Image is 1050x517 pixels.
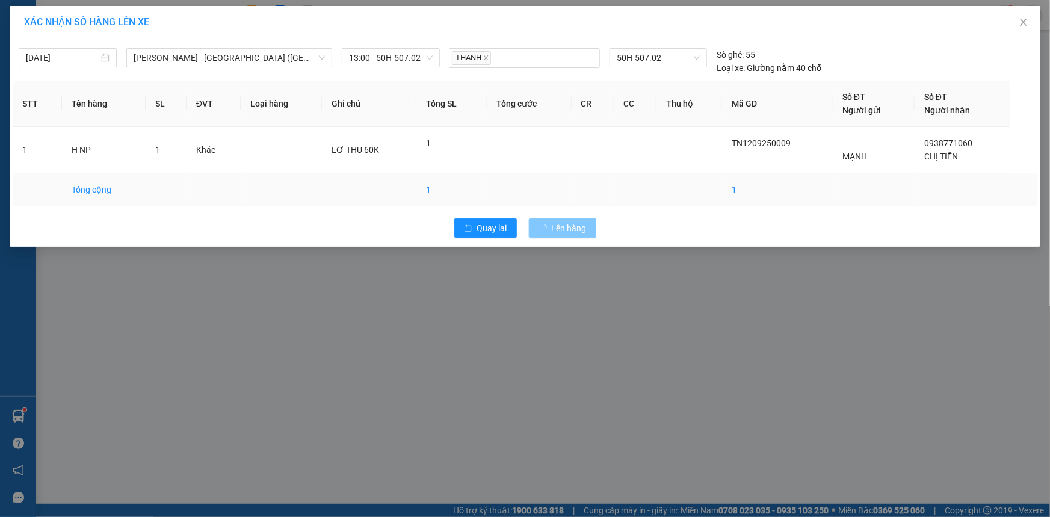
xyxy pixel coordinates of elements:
[62,173,146,206] td: Tổng cộng
[924,92,947,102] span: Số ĐT
[924,105,970,115] span: Người nhận
[13,127,62,173] td: 1
[241,81,321,127] th: Loại hàng
[332,145,379,155] span: LƠ THU 60K
[322,81,416,127] th: Ghi chú
[614,81,656,127] th: CC
[1019,17,1028,27] span: close
[539,224,552,232] span: loading
[426,138,431,148] span: 1
[62,81,146,127] th: Tên hàng
[717,48,744,61] span: Số ghế:
[529,218,596,238] button: Lên hàng
[842,152,867,161] span: MẠNH
[477,221,507,235] span: Quay lại
[722,81,833,127] th: Mã GD
[722,173,833,206] td: 1
[454,218,517,238] button: rollbackQuay lại
[134,49,325,67] span: Hồ Chí Minh - Tân Châu (Giường)
[552,221,587,235] span: Lên hàng
[155,145,160,155] span: 1
[318,54,326,61] span: down
[13,81,62,127] th: STT
[717,61,745,75] span: Loại xe:
[842,92,865,102] span: Số ĐT
[416,173,487,206] td: 1
[187,81,241,127] th: ĐVT
[464,224,472,234] span: rollback
[487,81,571,127] th: Tổng cước
[146,81,187,127] th: SL
[924,152,958,161] span: CHỊ TIỀN
[416,81,487,127] th: Tổng SL
[62,127,146,173] td: H NP
[572,81,614,127] th: CR
[717,48,755,61] div: 55
[483,55,489,61] span: close
[349,49,433,67] span: 13:00 - 50H-507.02
[1007,6,1040,40] button: Close
[617,49,700,67] span: 50H-507.02
[656,81,722,127] th: Thu hộ
[842,105,881,115] span: Người gửi
[452,51,491,65] span: THANH
[732,138,791,148] span: TN1209250009
[924,138,972,148] span: 0938771060
[717,61,821,75] div: Giường nằm 40 chỗ
[187,127,241,173] td: Khác
[24,16,149,28] span: XÁC NHẬN SỐ HÀNG LÊN XE
[26,51,99,64] input: 12/09/2025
